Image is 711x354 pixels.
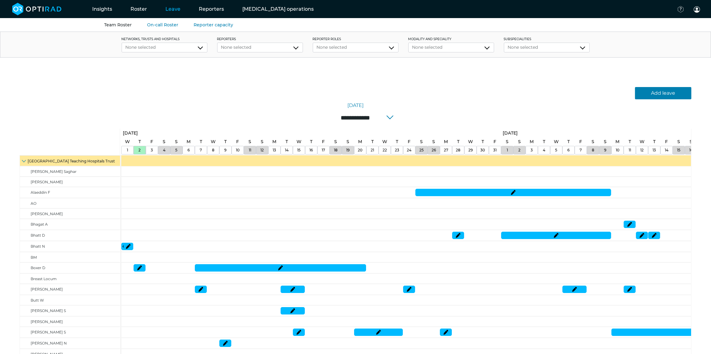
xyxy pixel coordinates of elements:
[247,137,253,146] a: October 11, 2025
[31,255,37,260] span: BM
[456,137,461,146] a: October 28, 2025
[186,146,191,154] a: October 6, 2025
[412,44,490,51] div: None selected
[31,330,66,334] span: [PERSON_NAME] S
[405,146,413,154] a: October 24, 2025
[602,137,608,146] a: November 9, 2025
[370,137,375,146] a: October 21, 2025
[345,146,351,154] a: October 19, 2025
[332,146,339,154] a: October 18, 2025
[223,146,228,154] a: October 9, 2025
[31,319,63,324] span: [PERSON_NAME]
[333,137,338,146] a: October 18, 2025
[552,137,560,146] a: November 5, 2025
[173,137,179,146] a: October 5, 2025
[369,146,376,154] a: October 21, 2025
[123,137,131,146] a: October 1, 2025
[31,298,44,303] span: Butt W
[578,137,584,146] a: November 7, 2025
[501,129,519,138] a: November 1, 2025
[505,146,509,154] a: November 1, 2025
[541,146,547,154] a: November 4, 2025
[639,146,645,154] a: November 12, 2025
[31,201,36,206] span: AO
[194,22,233,28] a: Reporter capacity
[259,146,265,154] a: October 12, 2025
[381,146,388,154] a: October 22, 2025
[31,265,45,270] span: Boxer D
[454,146,462,154] a: October 28, 2025
[479,146,486,154] a: October 30, 2025
[516,137,522,146] a: November 2, 2025
[504,37,590,41] label: Subspecialities
[675,146,682,154] a: November 15, 2025
[528,137,535,146] a: November 3, 2025
[31,308,66,313] span: [PERSON_NAME] S
[467,137,475,146] a: October 29, 2025
[578,146,583,154] a: November 7, 2025
[125,146,130,154] a: October 1, 2025
[504,137,510,146] a: November 1, 2025
[603,146,608,154] a: November 9, 2025
[31,169,77,174] span: [PERSON_NAME] Saghar
[31,287,63,291] span: [PERSON_NAME]
[31,190,50,195] span: Alaeddin F
[221,44,299,51] div: None selected
[664,137,669,146] a: November 14, 2025
[308,146,314,154] a: October 16, 2025
[442,146,450,154] a: October 27, 2025
[31,244,45,249] span: Bhatt N
[149,137,155,146] a: October 3, 2025
[137,137,142,146] a: October 2, 2025
[394,137,400,146] a: October 23, 2025
[223,137,228,146] a: October 9, 2025
[652,137,657,146] a: November 13, 2025
[31,341,67,345] span: [PERSON_NAME] N
[566,137,571,146] a: November 6, 2025
[198,146,203,154] a: October 7, 2025
[406,137,412,146] a: October 24, 2025
[313,37,399,41] label: Reporter roles
[627,137,633,146] a: November 11, 2025
[635,87,691,99] a: Add leave
[31,180,63,184] span: [PERSON_NAME]
[185,137,192,146] a: October 6, 2025
[122,37,207,41] label: networks, trusts and hospitals
[431,137,437,146] a: October 26, 2025
[393,146,401,154] a: October 23, 2025
[31,233,45,238] span: Bhatt D
[492,146,498,154] a: October 31, 2025
[638,137,646,146] a: November 12, 2025
[284,137,289,146] a: October 14, 2025
[28,159,115,163] span: [GEOGRAPHIC_DATA] Teaching Hospitals Trust
[126,44,203,51] div: None selected
[235,137,240,146] a: October 10, 2025
[651,146,657,154] a: November 13, 2025
[104,22,132,28] a: Team Roster
[442,137,449,146] a: October 27, 2025
[317,44,395,51] div: None selected
[418,137,424,146] a: October 25, 2025
[676,137,682,146] a: November 15, 2025
[198,137,204,146] a: October 7, 2025
[590,137,596,146] a: November 8, 2025
[161,146,167,154] a: October 4, 2025
[492,137,498,146] a: October 31, 2025
[121,129,139,138] a: October 1, 2025
[296,146,302,154] a: October 15, 2025
[271,146,278,154] a: October 13, 2025
[295,137,303,146] a: October 15, 2025
[614,137,621,146] a: November 10, 2025
[688,137,694,146] a: November 16, 2025
[345,137,351,146] a: October 19, 2025
[467,146,474,154] a: October 29, 2025
[590,146,596,154] a: November 8, 2025
[614,146,621,154] a: November 10, 2025
[308,137,314,146] a: October 16, 2025
[31,211,63,216] span: [PERSON_NAME]
[517,146,522,154] a: November 2, 2025
[430,146,437,154] a: October 26, 2025
[480,137,486,146] a: October 30, 2025
[161,137,167,146] a: October 4, 2025
[234,146,241,154] a: October 10, 2025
